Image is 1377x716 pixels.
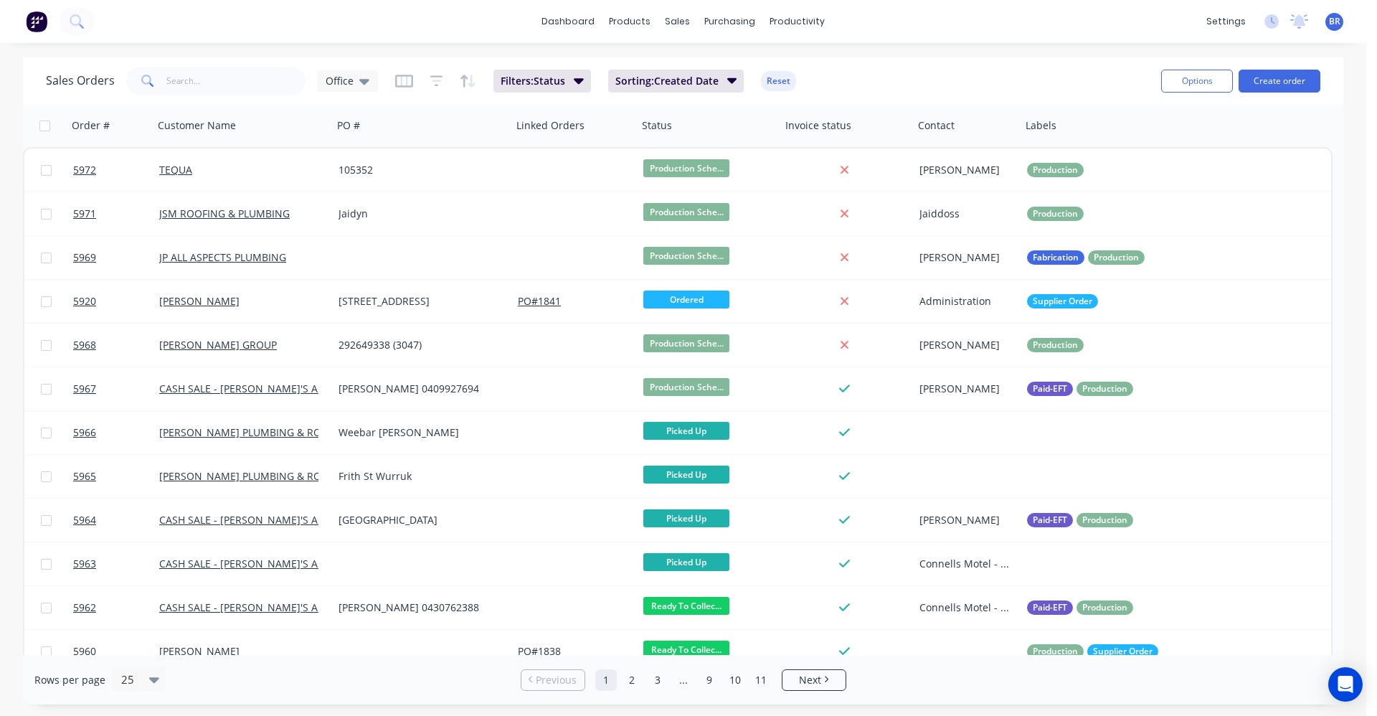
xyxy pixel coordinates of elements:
[1033,600,1067,615] span: Paid-EFT
[73,192,159,235] a: 5971
[73,338,96,352] span: 5968
[1027,513,1133,527] button: Paid-EFTProduction
[73,513,96,527] span: 5964
[73,294,96,308] span: 5920
[159,513,359,527] a: CASH SALE - [PERSON_NAME]'S ACCOUNT
[339,382,498,396] div: [PERSON_NAME] 0409927694
[1082,382,1127,396] span: Production
[73,586,159,629] a: 5962
[673,669,694,691] a: Jump forward
[1027,207,1084,221] button: Production
[166,67,306,95] input: Search...
[761,71,796,91] button: Reset
[919,250,1011,265] div: [PERSON_NAME]
[159,600,359,614] a: CASH SALE - [PERSON_NAME]'S ACCOUNT
[1094,250,1139,265] span: Production
[919,600,1011,615] div: Connells Motel - [PERSON_NAME]
[339,600,498,615] div: [PERSON_NAME] 0430762388
[73,207,96,221] span: 5971
[515,669,852,691] ul: Pagination
[339,338,498,352] div: 292649338 (3047)
[159,557,359,570] a: CASH SALE - [PERSON_NAME]'S ACCOUNT
[643,247,729,265] span: Production Sche...
[73,411,159,454] a: 5966
[643,553,729,571] span: Picked Up
[521,673,585,687] a: Previous page
[1033,338,1078,352] span: Production
[615,74,719,88] span: Sorting: Created Date
[1026,118,1056,133] div: Labels
[73,557,96,571] span: 5963
[339,294,498,308] div: [STREET_ADDRESS]
[1027,294,1098,308] button: Supplier Order
[73,149,159,192] a: 5972
[1027,600,1133,615] button: Paid-EFTProduction
[34,673,105,687] span: Rows per page
[643,334,729,352] span: Production Sche...
[73,644,96,659] span: 5960
[643,378,729,396] span: Production Sche...
[918,118,955,133] div: Contact
[339,207,498,221] div: Jaidyn
[159,469,416,483] a: [PERSON_NAME] PLUMBING & ROOFING PRO PTY LTD
[643,466,729,484] span: Picked Up
[159,294,240,308] a: [PERSON_NAME]
[762,11,832,32] div: productivity
[73,250,96,265] span: 5969
[534,11,602,32] a: dashboard
[1027,250,1145,265] button: FabricationProduction
[1033,250,1079,265] span: Fabrication
[1033,644,1078,659] span: Production
[72,118,110,133] div: Order #
[501,74,565,88] span: Filters: Status
[1027,382,1133,396] button: Paid-EFTProduction
[518,294,561,308] button: PO#1841
[159,644,240,658] a: [PERSON_NAME]
[159,338,277,352] a: [PERSON_NAME] GROUP
[621,669,643,691] a: Page 2
[73,367,159,410] a: 5967
[919,513,1011,527] div: [PERSON_NAME]
[1082,600,1127,615] span: Production
[73,630,159,673] a: 5960
[516,118,585,133] div: Linked Orders
[1033,294,1092,308] span: Supplier Order
[73,280,159,323] a: 5920
[73,236,159,279] a: 5969
[643,159,729,177] span: Production Sche...
[799,673,821,687] span: Next
[339,425,498,440] div: Weebar [PERSON_NAME]
[658,11,697,32] div: sales
[337,118,360,133] div: PO #
[643,597,729,615] span: Ready To Collec...
[1199,11,1253,32] div: settings
[1328,667,1363,702] div: Open Intercom Messenger
[1033,513,1067,527] span: Paid-EFT
[1033,163,1078,177] span: Production
[73,425,96,440] span: 5966
[339,469,498,484] div: Frith St Wurruk
[1027,338,1084,352] button: Production
[642,118,672,133] div: Status
[919,294,1011,308] div: Administration
[1239,70,1320,93] button: Create order
[159,425,416,439] a: [PERSON_NAME] PLUMBING & ROOFING PRO PTY LTD
[73,499,159,542] a: 5964
[1027,163,1084,177] button: Production
[73,324,159,367] a: 5968
[750,669,772,691] a: Page 11
[782,673,846,687] a: Next page
[26,11,47,32] img: Factory
[919,207,1011,221] div: Jaiddoss
[493,70,591,93] button: Filters:Status
[919,338,1011,352] div: [PERSON_NAME]
[1329,15,1340,28] span: BR
[919,163,1011,177] div: [PERSON_NAME]
[595,669,617,691] a: Page 1 is your current page
[326,73,354,88] span: Office
[1033,207,1078,221] span: Production
[1027,644,1158,659] button: ProductionSupplier Order
[73,382,96,396] span: 5967
[73,455,159,498] a: 5965
[73,542,159,585] a: 5963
